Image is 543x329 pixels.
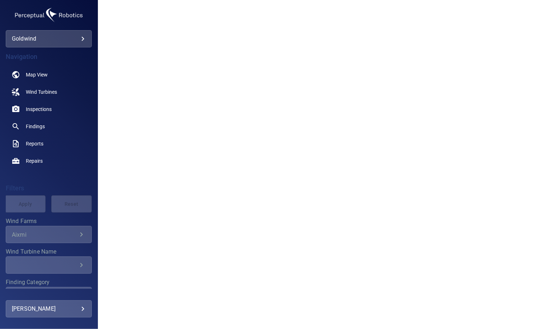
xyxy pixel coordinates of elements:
div: goldwind [6,30,92,47]
div: Aixmi [12,231,77,238]
label: Wind Farms [6,218,92,224]
div: Finding Category [6,287,92,304]
div: [PERSON_NAME] [12,303,86,315]
h4: Navigation [6,53,92,60]
div: goldwind [12,33,86,45]
div: Wind Farms [6,226,92,243]
a: reports noActive [6,135,92,152]
a: windturbines noActive [6,83,92,101]
label: Finding Category [6,279,92,285]
span: Reports [26,140,43,147]
a: findings noActive [6,118,92,135]
a: repairs noActive [6,152,92,170]
span: Findings [26,123,45,130]
a: inspections noActive [6,101,92,118]
div: Wind Turbine Name [6,256,92,274]
span: Repairs [26,157,43,164]
span: Map View [26,71,48,78]
a: map noActive [6,66,92,83]
h4: Filters [6,185,92,192]
span: Inspections [26,106,52,113]
label: Wind Turbine Name [6,249,92,255]
img: goldwind-logo [13,6,85,24]
span: Wind Turbines [26,88,57,96]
